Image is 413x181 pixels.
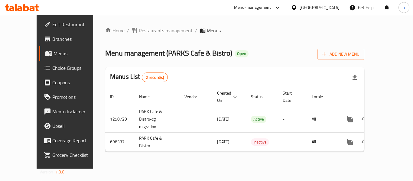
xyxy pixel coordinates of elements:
span: 1.0.0 [55,168,65,176]
h2: Menus List [110,72,168,82]
button: Change Status [357,135,372,149]
span: Name [139,93,158,100]
a: Choice Groups [39,61,106,75]
span: Menus [54,50,101,57]
a: Upsell [39,119,106,133]
li: / [195,27,197,34]
span: Created On [217,89,239,104]
li: / [127,27,129,34]
div: [GEOGRAPHIC_DATA] [300,4,340,11]
td: All [307,132,338,151]
a: Branches [39,32,106,46]
td: - [278,106,307,132]
span: Locale [312,93,331,100]
th: Actions [338,88,406,106]
span: 2 record(s) [142,75,168,80]
span: Edit Restaurant [52,21,101,28]
a: Menu disclaimer [39,104,106,119]
td: 696337 [105,132,134,151]
td: All [307,106,338,132]
a: Menus [39,46,106,61]
span: [DATE] [217,138,229,146]
div: Menu-management [234,4,271,11]
span: Coupons [52,79,101,86]
a: Promotions [39,90,106,104]
span: Upsell [52,122,101,130]
span: Start Date [283,89,300,104]
a: Restaurants management [132,27,193,34]
span: Menu management ( PARKS Cafe & Bistro ) [105,46,232,60]
div: Open [235,50,249,57]
nav: breadcrumb [105,27,364,34]
span: Menu disclaimer [52,108,101,115]
span: Coverage Report [52,137,101,144]
div: Inactive [251,138,269,146]
a: Home [105,27,125,34]
span: Promotions [52,93,101,101]
span: Vendor [184,93,205,100]
span: Branches [52,35,101,43]
span: ID [110,93,122,100]
a: Coverage Report [39,133,106,148]
button: Add New Menu [317,49,364,60]
td: PARK Cafe & Bistro-cg migration [134,106,180,132]
a: Edit Restaurant [39,17,106,32]
div: Total records count [142,73,168,82]
span: [DATE] [217,115,229,123]
span: Restaurants management [139,27,193,34]
td: - [278,132,307,151]
button: more [343,135,357,149]
td: 1250729 [105,106,134,132]
a: Grocery Checklist [39,148,106,162]
div: Export file [347,70,362,85]
span: Inactive [251,139,269,146]
span: Menus [207,27,221,34]
span: Choice Groups [52,64,101,72]
table: enhanced table [105,88,406,152]
button: more [343,112,357,126]
span: Add New Menu [322,50,359,58]
button: Change Status [357,112,372,126]
span: a [403,4,405,11]
span: Active [251,116,266,123]
span: Open [235,51,249,56]
span: Version: [40,168,54,176]
span: Grocery Checklist [52,151,101,159]
span: Status [251,93,271,100]
a: Coupons [39,75,106,90]
td: PARK Cafe & Bistro [134,132,180,151]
